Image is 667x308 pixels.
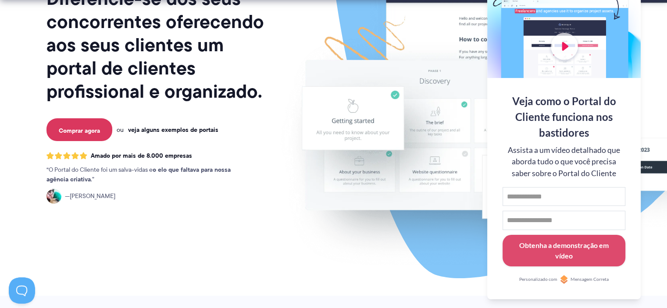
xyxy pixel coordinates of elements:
font: [PERSON_NAME] [70,191,115,200]
font: . [91,175,92,184]
font: Personalizado com [519,276,557,282]
a: Personalizado comMensagem Correta [503,275,625,284]
iframe: Alternar suporte ao cliente [9,277,35,304]
a: Comprar agora [46,118,112,141]
img: Personalizado com RightMessage [560,275,568,284]
font: Amado por mais de 8.000 empresas [91,151,192,160]
font: Assista a um vídeo detalhado que aborda tudo o que você precisa saber sobre o Portal do Cliente [508,145,620,178]
font: o elo que faltava para nossa agência criativa [46,165,231,184]
font: Obtenha a demonstração em vídeo [519,241,609,260]
font: veja alguns exemplos de portais [128,125,218,135]
font: Veja como o Portal do Cliente funciona nos bastidores [512,95,616,139]
button: Obtenha a demonstração em vídeo [503,235,625,267]
font: O Portal do Cliente foi um salva-vidas e [49,165,153,174]
font: ou [117,125,124,134]
a: veja alguns exemplos de portais [128,126,218,134]
font: Comprar agora [59,125,100,135]
font: Mensagem Correta [571,276,609,282]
